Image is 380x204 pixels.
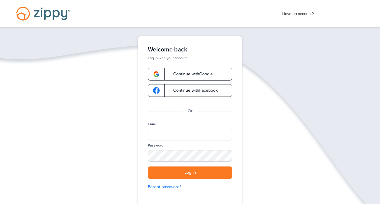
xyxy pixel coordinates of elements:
a: google-logoContinue withGoogle [148,68,232,81]
button: Log in [148,166,232,179]
span: Have an account? [282,8,314,17]
label: Password [148,143,164,148]
img: google-logo [153,87,160,94]
input: Password [148,150,232,162]
h1: Welcome back [148,46,232,53]
p: Or [188,108,193,114]
p: Log in with your account. [148,56,232,61]
input: Email [148,129,232,140]
span: Continue with Facebook [167,88,218,93]
a: Forgot password? [148,184,232,190]
a: google-logoContinue withFacebook [148,84,232,97]
img: google-logo [153,71,160,77]
span: Continue with Google [167,72,213,76]
label: Email [148,122,157,127]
